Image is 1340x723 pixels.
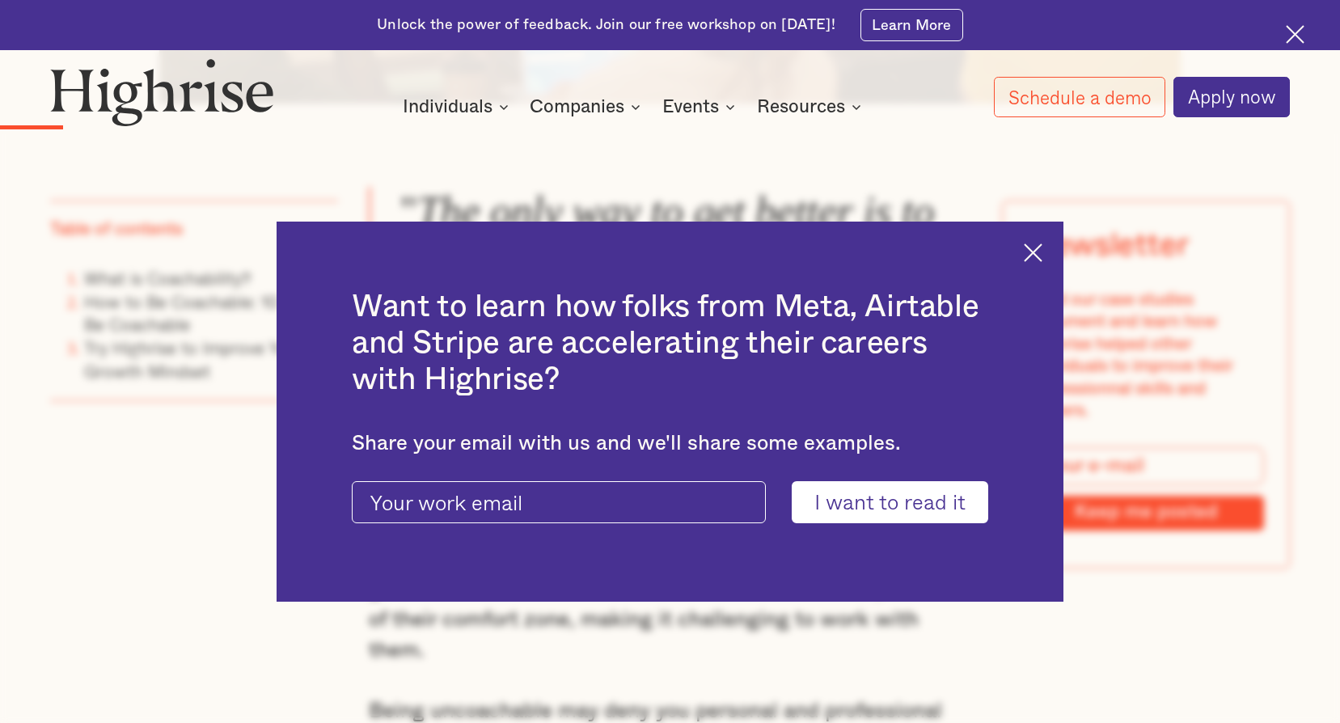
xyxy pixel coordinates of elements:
div: Companies [530,97,645,116]
div: Resources [757,97,845,116]
div: Individuals [403,97,514,116]
img: Highrise logo [50,58,274,126]
form: current-ascender-blog-article-modal-form [352,481,988,523]
input: I want to read it [792,481,988,523]
img: Cross icon [1024,243,1042,262]
div: Events [662,97,719,116]
div: Events [662,97,740,116]
div: Share your email with us and we'll share some examples. [352,431,988,456]
a: Apply now [1173,77,1290,118]
div: Unlock the power of feedback. Join our free workshop on [DATE]! [377,15,835,36]
div: Resources [757,97,866,116]
h2: Want to learn how folks from Meta, Airtable and Stripe are accelerating their careers with Highrise? [352,289,988,398]
input: Your work email [352,481,766,523]
div: Companies [530,97,624,116]
a: Schedule a demo [994,77,1165,117]
div: Individuals [403,97,492,116]
a: Learn More [860,9,963,41]
img: Cross icon [1286,25,1304,44]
